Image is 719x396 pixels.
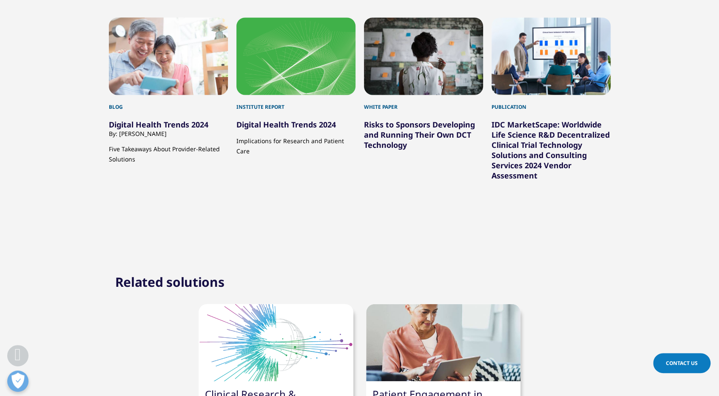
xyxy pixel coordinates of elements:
[109,95,228,111] div: Blog
[666,359,698,367] span: Contact Us
[653,353,710,373] a: Contact Us
[109,119,208,130] a: Digital Health Trends 2024
[236,119,336,130] a: Digital Health Trends 2024
[109,130,228,138] div: By: [PERSON_NAME]
[364,95,483,111] div: White Paper
[7,371,28,392] button: Open Preferences
[236,130,355,156] p: Implications for Research and Patient Care
[364,17,483,181] div: 3 / 4
[236,95,355,111] div: Institute Report
[109,138,228,164] p: Five Takeaways About Provider-Related Solutions
[236,17,355,181] div: 2 / 4
[492,95,611,111] div: Publication
[115,274,225,291] h2: Related solutions
[364,119,475,150] a: Risks to Sponsors Developing and Running Their Own DCT Technology
[492,17,611,181] div: 4 / 4
[109,17,228,181] div: 1 / 4
[492,119,610,181] a: IDC MarketScape: Worldwide Life Science R&D Decentralized Clinical Trial Technology Solutions and...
